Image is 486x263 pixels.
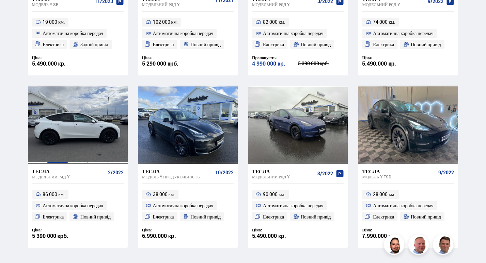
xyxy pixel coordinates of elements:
font: 5 290 000 крб. [142,60,179,67]
span: Автоматична коробка передач [43,29,103,37]
div: Ціна: [142,55,188,60]
span: Повний привід [411,213,441,221]
div: Модель Y ПРОДУКТИВНІСТЬ [142,174,213,179]
span: 90 000 км. [263,190,285,198]
div: Ціна: [362,55,408,60]
span: Автоматична коробка передач [373,29,434,37]
span: Повний привід [190,40,221,49]
font: 7.990.000 кр. [362,232,396,240]
font: 5.490.000 кр. [32,60,66,67]
font: 5.490.000 кр. [362,60,396,67]
span: 28 000 км. [373,190,395,198]
div: Модельний ряд Y [142,2,213,7]
span: Автоматична коробка передач [373,201,434,210]
span: Автоматична коробка передач [263,29,324,37]
font: 5 390 000 крб. [32,232,69,240]
div: Ціна: [252,227,298,232]
button: Відкрийте інтерфейс чату LiveChat [5,3,26,23]
span: Автоматична коробка передач [263,201,324,210]
div: 5 390 000 крб. [298,61,344,66]
span: Автоматична коробка передач [43,201,103,210]
div: Модельний ряд Y [32,174,105,179]
div: Пропонують: [252,55,298,60]
span: 38 000 км. [153,190,175,198]
a: Тесла Модельний ряд Y 3/2022 90 000 км. Автоматична коробка передач Електрика Повний привід Ціна:... [248,164,348,248]
img: nhp88E3Fdnt1Opn2.png [385,235,405,256]
span: Електрика [43,213,64,221]
div: Ціна: [32,55,78,60]
a: Тесла Модель Y FSD 9/2022 28 000 км. Автоматична коробка передач Електрика Повний привід Ціна: 7.... [358,164,458,248]
span: Електрика [373,213,394,221]
div: Тесла [252,168,315,174]
div: Ціна: [142,227,188,232]
div: Модель Y FSD [362,174,435,179]
span: 74 000 км. [373,18,395,26]
span: Повний привід [80,213,111,221]
a: Тесла Модель Y ПРОДУКТИВНІСТЬ 10/2022 38 000 км. Автоматична коробка передач Електрика Повний при... [138,164,238,248]
font: 6.990.000 кр. [142,232,176,240]
span: Електрика [263,213,284,221]
font: 5.490.000 кр. [252,232,286,240]
span: 86 000 км. [43,190,65,198]
span: Повний привід [301,40,331,49]
div: Модельний ряд Y [362,2,425,7]
div: Ціна: [32,227,78,232]
span: 102 000 км. [153,18,178,26]
span: 2/2022 [108,170,124,175]
span: 10/2022 [215,170,234,175]
a: Тесла Модельний ряд Y 2/2022 86 000 км. Автоматична коробка передач Електрика Повний привід Ціна:... [28,164,128,248]
img: siFngHWaQ9KaOqBr.png [409,235,430,256]
span: Електрика [153,213,174,221]
span: Електрика [263,40,284,49]
div: Тесла [142,168,213,174]
font: 4 990 000 кр. [252,60,285,67]
img: FbJEzSuNWCJXmdc-.webp [434,235,454,256]
span: Задній привід [80,40,108,49]
span: Повний привід [301,213,331,221]
span: Автоматична коробка передач [153,201,214,210]
span: Автоматична коробка передач [153,29,214,37]
span: 82 000 км. [263,18,285,26]
div: Модель Y SR [32,2,92,7]
span: Електрика [153,40,174,49]
span: Повний привід [411,40,441,49]
div: Модельний ряд Y [252,2,315,7]
div: Тесла [362,168,435,174]
span: Повний привід [190,213,221,221]
span: 9/2022 [438,170,454,175]
div: Модельний ряд Y [252,174,315,179]
div: Тесла [32,168,105,174]
span: 19 000 км. [43,18,65,26]
span: Електрика [43,40,64,49]
span: Електрика [373,40,394,49]
span: 3/2022 [317,171,333,176]
div: Ціна: [362,227,408,232]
